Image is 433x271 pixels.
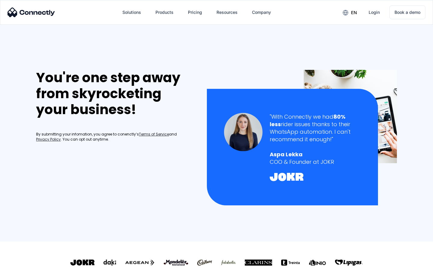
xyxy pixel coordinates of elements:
img: Connectly Logo [8,8,55,17]
div: By submitting your infomation, you agree to conenctly’s and . You can opt out anytime. [36,132,194,142]
a: Pricing [183,5,207,20]
a: Privacy Policy [36,137,61,142]
div: You're one step away from skyrocketing your business! [36,70,194,117]
div: en [351,8,357,17]
ul: Language list [12,260,36,269]
div: Resources [216,8,238,17]
strong: Aspa Lekka [270,151,302,158]
div: Pricing [188,8,202,17]
div: Products [155,8,174,17]
strong: 80% less [270,113,345,128]
aside: Language selected: English [6,260,36,269]
div: Company [252,8,271,17]
div: COO & Founder at JOKR [270,158,361,166]
a: Book a demo [389,5,425,19]
a: Login [364,5,385,20]
div: "With Connectly we had rider issues thanks to their WhatsApp automation. I can't recommend it eno... [270,113,361,143]
a: Terms of Service [139,132,169,137]
div: Login [369,8,380,17]
div: Solutions [122,8,141,17]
